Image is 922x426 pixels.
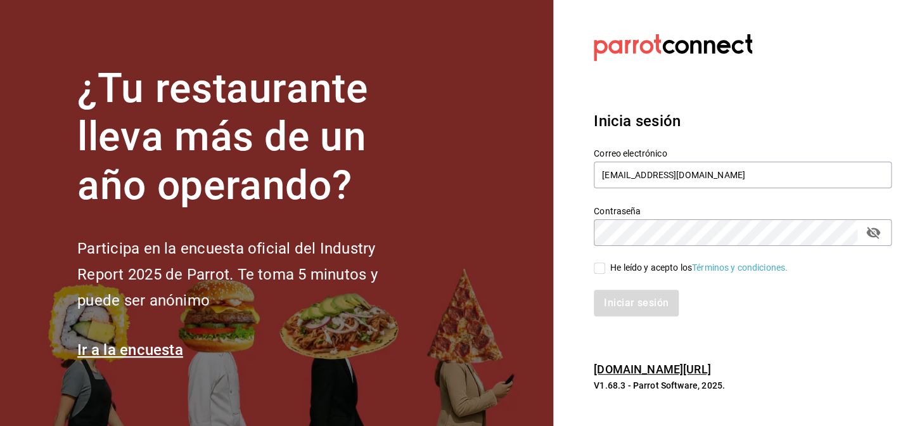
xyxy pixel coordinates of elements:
[594,162,892,188] input: Ingresa tu correo electrónico
[594,148,892,157] label: Correo electrónico
[692,262,788,273] a: Términos y condiciones.
[77,341,183,359] a: Ir a la encuesta
[594,363,710,376] a: [DOMAIN_NAME][URL]
[594,379,892,392] p: V1.68.3 - Parrot Software, 2025.
[594,110,892,132] h3: Inicia sesión
[77,236,419,313] h2: Participa en la encuesta oficial del Industry Report 2025 de Parrot. Te toma 5 minutos y puede se...
[862,222,884,243] button: passwordField
[77,65,419,210] h1: ¿Tu restaurante lleva más de un año operando?
[610,261,788,274] div: He leído y acepto los
[594,206,892,215] label: Contraseña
